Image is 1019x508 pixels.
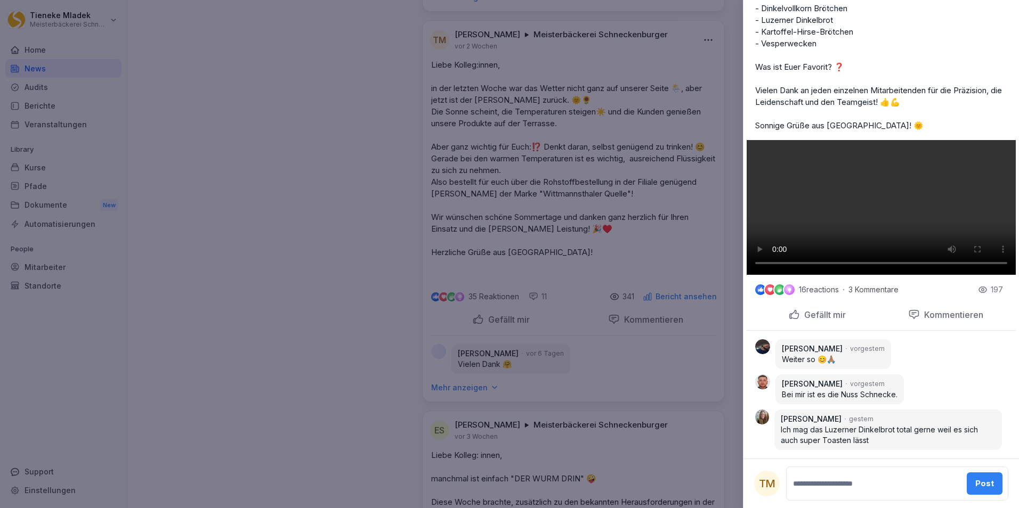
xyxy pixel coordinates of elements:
p: gestern [849,414,874,424]
img: d5j02guq5lta1e085gffpz9q.png [755,374,770,389]
img: d6ozgfdqnxsxwpcihiat8kt6.png [755,409,769,424]
p: Bei mir ist es die Nuss Schnecke. [782,389,897,400]
p: Ich mag das Luzerner Dinkelbrot total gerne weil es sich auch super Toasten lässt [781,424,996,446]
p: Kommentieren [920,309,983,320]
p: vorgestern [850,344,885,354]
p: [PERSON_NAME] [781,414,842,424]
p: Weiter so 😊🙏🏽 [782,354,885,365]
div: TM [754,471,780,496]
p: 197 [991,284,1003,295]
p: [PERSON_NAME] [782,343,843,354]
img: s1bwrhro40aqxqhm19tbf9e2.png [755,339,770,354]
p: vorgestern [850,379,885,389]
p: Gefällt mir [800,309,846,320]
p: 3 Kommentare [848,285,907,294]
button: Post [967,472,1002,495]
p: [PERSON_NAME] [782,379,843,389]
div: Post [975,478,994,489]
p: 16 reactions [799,285,839,294]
